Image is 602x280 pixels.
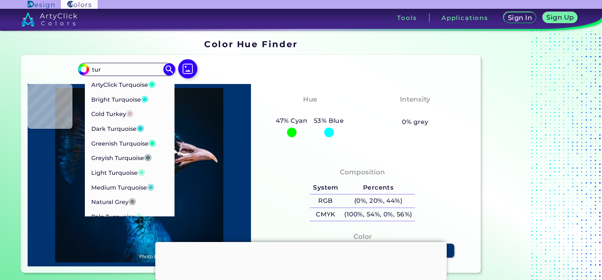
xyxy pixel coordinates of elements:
[21,12,78,26] img: logo_artyclick_colors_white.svg
[340,166,385,178] h4: Composition
[91,135,156,150] p: Greenish Turquoise
[548,14,573,20] h5: Sign Up
[136,122,144,133] span: ◉
[544,13,576,23] a: Sign Up
[147,181,155,192] span: ◉
[91,76,156,91] p: ArtyClick Turquoise
[398,106,433,116] h3: Vibrant
[505,13,535,23] a: Sign In
[204,38,297,50] h1: Color Hue Finder
[178,59,197,78] img: icon picture
[287,106,333,116] h3: Cyan-Blue
[148,137,156,148] span: ◉
[32,88,247,262] img: img_pavlin.jpg
[141,93,148,104] span: ◉
[484,36,584,276] iframe: Advertisement
[441,15,488,21] h3: Applications
[91,120,144,135] p: Dark Turquoise
[310,181,341,194] h5: System
[128,196,136,206] span: ◉
[148,78,156,89] span: ◉
[91,150,152,164] p: Greyish Turquoise
[163,63,175,75] img: icon search
[89,64,164,75] input: type color..
[91,179,155,194] p: Medium Turquoise
[126,108,134,118] span: ◉
[509,15,531,21] h5: Sign In
[91,164,145,179] p: Light Turquoise
[311,116,347,126] h5: 53% Blue
[310,208,341,221] h5: CMYK
[341,208,415,221] h5: (100%, 54%, 0%, 56%)
[310,194,341,208] h5: RGB
[402,117,428,127] h5: 0% grey
[303,94,317,105] h4: Hue
[155,242,447,278] iframe: Advertisement
[273,116,311,126] h5: 47% Cyan
[91,208,142,223] p: Pale Turquoise
[91,106,134,120] p: Cold Turkey
[135,210,142,221] span: ◉
[28,1,54,8] img: ArtyClick Design logo
[397,15,417,21] h3: Tools
[138,166,145,177] span: ◉
[400,94,430,105] h4: Intensity
[91,91,148,106] p: Bright Turquoise
[91,194,136,208] p: Natural Grey
[341,181,415,194] h5: Percents
[144,152,152,162] span: ◉
[341,194,415,208] h5: (0%, 20%, 44%)
[353,231,372,242] h4: Color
